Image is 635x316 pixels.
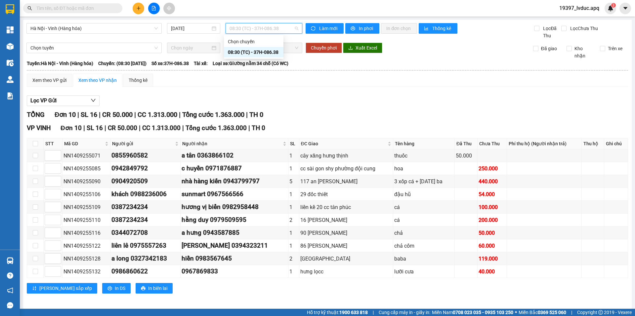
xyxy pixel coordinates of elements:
div: NN1409255071 [63,152,109,160]
div: khách 0988236006 [111,189,180,199]
div: 1 [289,190,298,198]
div: Thống kê [129,77,148,84]
div: 50.000 [456,152,476,160]
span: TỔNG [27,111,45,119]
td: NN1409255110 [63,214,110,227]
div: baba [394,255,453,263]
div: Chọn chuyến [228,38,279,45]
span: Làm mới [319,25,338,32]
div: hoa [394,164,453,173]
sup: 3 [611,3,616,8]
button: printerIn phơi [345,23,379,34]
div: NN1409255110 [63,216,109,224]
div: 1 [289,242,298,250]
div: Xem theo VP nhận [78,77,117,84]
div: 1 [289,267,298,276]
span: bar-chart [424,26,430,31]
span: | [83,124,85,132]
span: sort-ascending [32,286,37,291]
img: warehouse-icon [7,43,14,50]
span: Đơn 10 [55,111,76,119]
div: 1 [289,152,298,160]
span: TH 0 [252,124,265,132]
div: NN1409255106 [63,190,109,198]
span: download [348,46,353,51]
span: | [77,111,79,119]
span: | [182,124,184,132]
div: 1 [289,229,298,237]
div: a long 0327342183 [111,254,180,263]
span: notification [7,287,13,294]
div: liền kề 20 cc tân phúc [300,203,392,211]
span: Kho nhận [572,45,595,59]
div: 2 [289,255,298,263]
button: bar-chartThống kê [419,23,457,34]
span: In biên lai [148,285,167,292]
span: Trên xe [605,45,625,52]
div: 0942849792 [111,163,180,173]
div: cá [394,216,453,224]
div: NN1409255090 [63,177,109,186]
span: copyright [598,310,603,315]
button: Chuyển phơi [306,43,342,53]
div: [PERSON_NAME] 0394323211 [182,241,287,251]
button: In đơn chọn [381,23,417,34]
span: ⚪️ [515,311,517,314]
div: 90 [PERSON_NAME] [300,229,392,237]
span: 08:30 (TC) - 37H-086.38 [230,23,298,33]
span: Loại xe: Giường nằm 34 chỗ (Có WC) [213,60,288,67]
div: 0967869833 [182,266,287,276]
span: Người nhận [182,140,281,147]
img: warehouse-icon [7,59,14,66]
div: sunmart 0967566566 [182,189,287,199]
div: a hưng 0943587885 [182,228,287,238]
span: TH 0 [249,111,263,119]
input: Tìm tên, số ĐT hoặc mã đơn [36,5,114,12]
strong: 1900 633 818 [339,310,368,315]
div: 54.000 [479,190,506,198]
span: Tổng cước 1.363.000 [182,111,244,119]
span: down [91,98,96,103]
div: NN1409255085 [63,164,109,173]
div: NN1409255109 [63,203,109,211]
div: cc sài gon shy phường đội cung [300,164,392,173]
span: Hỗ trợ kỹ thuật: [307,309,368,316]
span: SL 16 [81,111,97,119]
button: printerIn biên lai [136,283,173,294]
th: SL [288,138,299,149]
div: chả [394,229,453,237]
span: CC 1.313.000 [138,111,177,119]
div: cá [394,203,453,211]
b: Tuyến: Hà Nội - Vinh (Hàng hóa) [27,61,93,66]
div: 100.000 [479,203,506,211]
div: cây xăng hưng thịnh [300,152,392,160]
div: 250.000 [479,164,506,173]
span: printer [351,26,356,31]
span: | [134,111,136,119]
div: Chọn chuyến [224,36,283,47]
span: Miền Nam [432,309,513,316]
div: NN1409255122 [63,242,109,250]
div: hương vị biển 0982958448 [182,202,287,212]
div: 440.000 [479,177,506,186]
span: message [7,302,13,308]
div: 0986860622 [111,266,180,276]
div: 1 [289,203,298,211]
td: NN1409255109 [63,201,110,214]
img: solution-icon [7,92,14,99]
span: | [373,309,374,316]
button: sort-ascending[PERSON_NAME] sắp xếp [27,283,97,294]
div: 119.000 [479,255,506,263]
div: a tân 0363866102 [182,151,287,160]
button: caret-down [619,3,631,14]
span: | [571,309,572,316]
img: warehouse-icon [7,76,14,83]
td: NN1409255085 [63,162,110,175]
input: Chọn ngày [171,44,210,52]
span: Mã GD [64,140,104,147]
span: question-circle [7,272,13,279]
span: plus [136,6,141,11]
td: NN1409255116 [63,227,110,239]
img: warehouse-icon [7,257,14,264]
th: Tên hàng [393,138,455,149]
